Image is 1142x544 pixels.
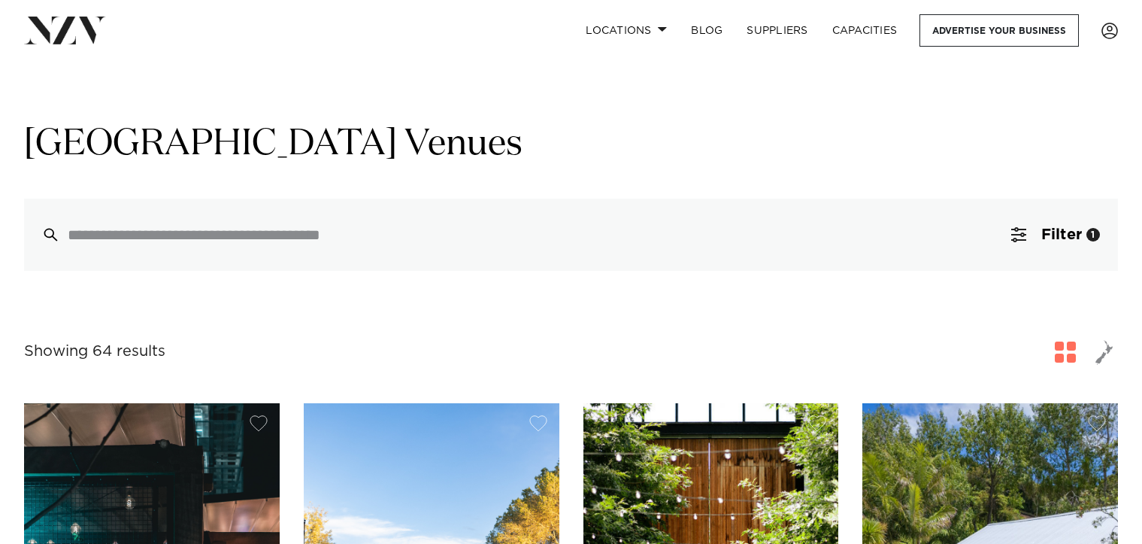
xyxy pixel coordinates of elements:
span: Filter [1041,227,1082,242]
a: Locations [574,14,679,47]
a: Advertise your business [919,14,1079,47]
a: SUPPLIERS [735,14,819,47]
img: nzv-logo.png [24,17,106,44]
button: Filter1 [993,199,1118,271]
a: Capacities [820,14,910,47]
div: Showing 64 results [24,340,165,363]
a: BLOG [679,14,735,47]
div: 1 [1086,228,1100,242]
h1: [GEOGRAPHIC_DATA] Venues [24,121,1118,169]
